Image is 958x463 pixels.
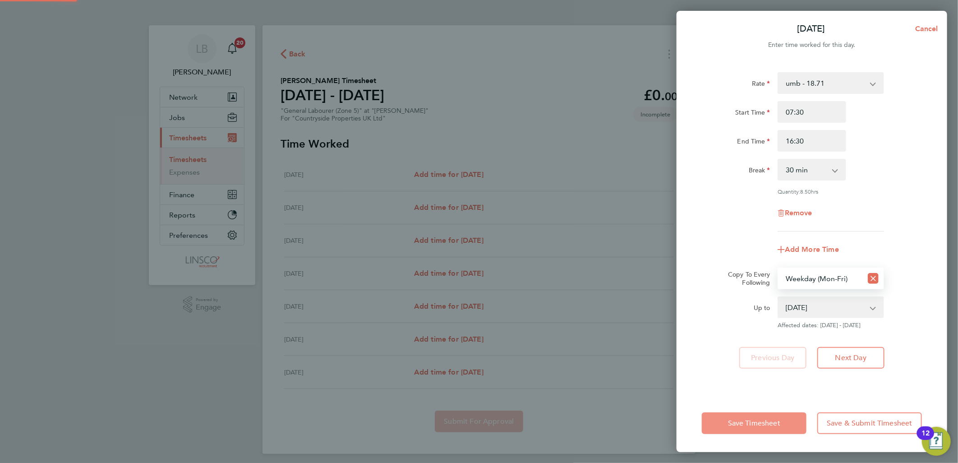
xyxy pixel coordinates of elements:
[922,427,951,456] button: Open Resource Center, 12 new notifications
[800,188,811,195] span: 8.50
[921,433,930,445] div: 12
[778,188,884,195] div: Quantity: hrs
[827,419,912,428] span: Save & Submit Timesheet
[778,130,846,152] input: E.g. 18:00
[749,166,770,177] label: Break
[721,270,770,287] label: Copy To Every Following
[778,246,839,253] button: Add More Time
[785,208,812,217] span: Remove
[817,347,884,369] button: Next Day
[817,412,922,434] button: Save & Submit Timesheet
[778,209,812,217] button: Remove
[901,20,947,38] button: Cancel
[785,245,839,254] span: Add More Time
[797,23,825,35] p: [DATE]
[735,108,770,119] label: Start Time
[677,40,947,51] div: Enter time worked for this day.
[752,79,770,90] label: Rate
[737,137,770,148] label: End Time
[778,101,846,123] input: E.g. 08:00
[754,304,770,315] label: Up to
[835,353,866,362] span: Next Day
[912,24,938,33] span: Cancel
[728,419,780,428] span: Save Timesheet
[702,412,806,434] button: Save Timesheet
[868,269,879,288] button: Reset selection
[778,322,884,329] span: Affected dates: [DATE] - [DATE]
